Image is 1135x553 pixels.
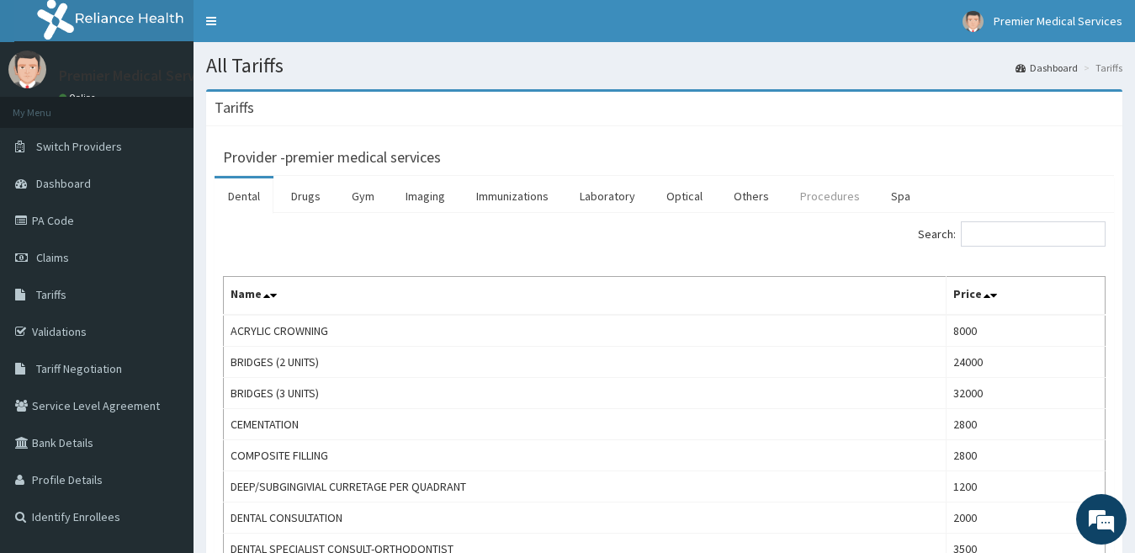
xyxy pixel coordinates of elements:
a: Gym [338,178,388,214]
td: DENTAL CONSULTATION [224,502,947,534]
span: Dashboard [36,176,91,191]
th: Name [224,277,947,316]
a: Spa [878,178,924,214]
span: Switch Providers [36,139,122,154]
a: Optical [653,178,716,214]
a: Immunizations [463,178,562,214]
td: CEMENTATION [224,409,947,440]
span: Tariff Negotiation [36,361,122,376]
img: User Image [8,51,46,88]
a: Dashboard [1016,61,1078,75]
a: Drugs [278,178,334,214]
td: 24000 [946,347,1105,378]
td: ACRYLIC CROWNING [224,315,947,347]
td: 8000 [946,315,1105,347]
td: 1200 [946,471,1105,502]
th: Price [946,277,1105,316]
li: Tariffs [1079,61,1122,75]
a: Procedures [787,178,873,214]
h3: Tariffs [215,100,254,115]
h3: Provider - premier medical services [223,150,441,165]
td: 2800 [946,409,1105,440]
h1: All Tariffs [206,55,1122,77]
td: BRIDGES (3 UNITS) [224,378,947,409]
input: Search: [961,221,1106,247]
label: Search: [918,221,1106,247]
td: 2800 [946,440,1105,471]
td: COMPOSITE FILLING [224,440,947,471]
img: User Image [963,11,984,32]
a: Online [59,92,99,104]
span: Premier Medical Services [994,13,1122,29]
a: Others [720,178,782,214]
a: Laboratory [566,178,649,214]
span: Claims [36,250,69,265]
span: Tariffs [36,287,66,302]
td: BRIDGES (2 UNITS) [224,347,947,378]
td: DEEP/SUBGINGIVIAL CURRETAGE PER QUADRANT [224,471,947,502]
a: Dental [215,178,273,214]
p: Premier Medical Services [59,68,221,83]
a: Imaging [392,178,459,214]
td: 32000 [946,378,1105,409]
td: 2000 [946,502,1105,534]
